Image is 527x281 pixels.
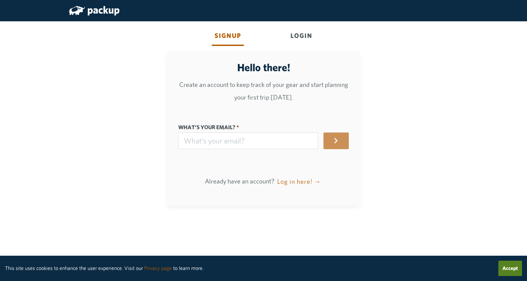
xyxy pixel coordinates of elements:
[178,79,349,104] p: Create an account to keep track of your gear and start planning your first trip [DATE].
[498,261,522,276] button: Accept cookies
[178,62,349,74] h2: Hello there!
[178,123,318,132] label: What's your email?
[212,27,244,46] div: Signup
[288,27,315,46] div: Login
[144,265,172,271] a: Privacy page
[87,4,120,16] span: packup
[5,265,204,271] small: This site uses cookies to enhance the user experience. Visit our to learn more.
[178,173,349,190] p: Already have an account?
[69,5,120,17] a: packup
[178,133,318,149] input: What's your email?
[276,173,322,190] button: Log in here! →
